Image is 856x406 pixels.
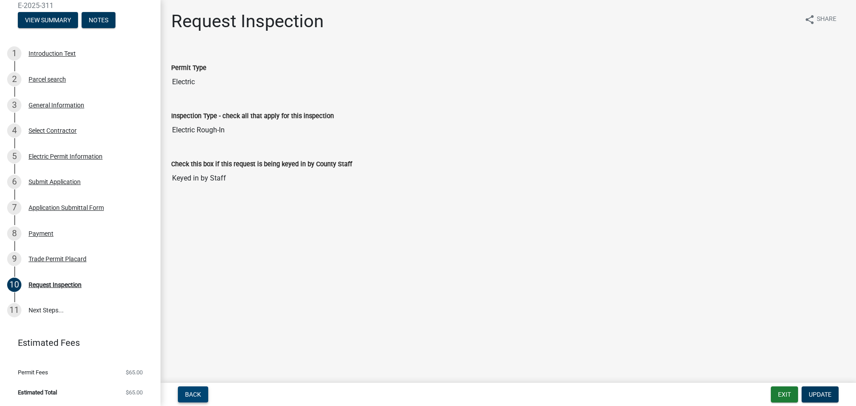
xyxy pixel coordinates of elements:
[7,334,146,352] a: Estimated Fees
[7,201,21,215] div: 7
[7,278,21,292] div: 10
[804,14,815,25] i: share
[82,17,115,24] wm-modal-confirm: Notes
[29,230,53,237] div: Payment
[171,65,206,71] label: Permit Type
[18,17,78,24] wm-modal-confirm: Summary
[126,369,143,375] span: $65.00
[171,113,334,119] label: Inspection Type - check all that apply for this inspection
[29,50,76,57] div: Introduction Text
[29,102,84,108] div: General Information
[18,12,78,28] button: View Summary
[171,11,324,32] h1: Request Inspection
[171,161,352,168] label: Check this box if this request is being keyed in by County Staff
[771,386,798,402] button: Exit
[29,76,66,82] div: Parcel search
[7,303,21,317] div: 11
[7,149,21,164] div: 5
[18,369,48,375] span: Permit Fees
[7,123,21,138] div: 4
[29,205,104,211] div: Application Submittal Form
[797,11,844,28] button: shareShare
[82,12,115,28] button: Notes
[7,72,21,86] div: 2
[817,14,836,25] span: Share
[29,179,81,185] div: Submit Application
[7,226,21,241] div: 8
[185,391,201,398] span: Back
[7,46,21,61] div: 1
[29,256,86,262] div: Trade Permit Placard
[178,386,208,402] button: Back
[809,391,831,398] span: Update
[18,390,57,395] span: Estimated Total
[18,1,143,10] span: E-2025-311
[7,252,21,266] div: 9
[29,153,103,160] div: Electric Permit Information
[802,386,839,402] button: Update
[126,390,143,395] span: $65.00
[29,127,77,134] div: Select Contractor
[7,98,21,112] div: 3
[7,175,21,189] div: 6
[29,282,82,288] div: Request Inspection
